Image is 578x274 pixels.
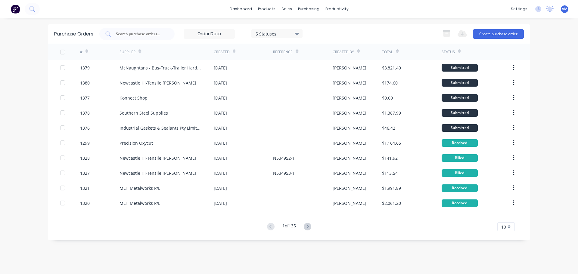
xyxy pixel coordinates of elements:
div: [DATE] [214,140,227,146]
span: 10 [501,224,506,230]
div: purchasing [295,5,322,14]
div: Received [442,199,478,207]
div: Submitted [442,94,478,102]
div: Billed [442,169,478,177]
div: 1376 [80,125,90,131]
input: Order Date [184,29,235,38]
div: [DATE] [214,155,227,161]
div: settings [508,5,530,14]
div: [PERSON_NAME] [333,65,366,71]
div: Southern Steel Supplies [120,110,168,116]
div: Supplier [120,49,135,55]
div: [DATE] [214,65,227,71]
div: $1,164.65 [382,140,401,146]
div: 1320 [80,200,90,206]
div: 5 Statuses [256,30,299,37]
div: Industrial Gaskets & Sealants Pty Limited [120,125,202,131]
div: [DATE] [214,80,227,86]
div: [PERSON_NAME] [333,140,366,146]
div: Received [442,184,478,192]
div: Submitted [442,79,478,87]
div: $174.60 [382,80,398,86]
div: Billed [442,154,478,162]
div: [PERSON_NAME] [333,155,366,161]
div: 1321 [80,185,90,191]
div: [PERSON_NAME] [333,200,366,206]
button: Create purchase order [473,29,524,39]
div: N534953-1 [273,170,295,176]
div: N534952-1 [273,155,295,161]
div: sales [278,5,295,14]
div: 1378 [80,110,90,116]
div: products [255,5,278,14]
div: $113.54 [382,170,398,176]
div: $2,061.20 [382,200,401,206]
div: Newcastle Hi-Tensile [PERSON_NAME] [120,155,196,161]
div: Submitted [442,64,478,72]
div: Submitted [442,109,478,117]
div: $1,991.89 [382,185,401,191]
div: Total [382,49,393,55]
div: [PERSON_NAME] [333,95,366,101]
div: [PERSON_NAME] [333,170,366,176]
div: 1328 [80,155,90,161]
div: $3,821.40 [382,65,401,71]
div: Newcastle Hi-Tensile [PERSON_NAME] [120,80,196,86]
div: 1327 [80,170,90,176]
div: [PERSON_NAME] [333,125,366,131]
div: [PERSON_NAME] [333,185,366,191]
div: Created By [333,49,354,55]
div: MLH Metalworks P/L [120,185,160,191]
div: Reference [273,49,293,55]
div: MLH Metalworks P/L [120,200,160,206]
div: $46.42 [382,125,395,131]
div: # [80,49,82,55]
div: [DATE] [214,200,227,206]
div: 1299 [80,140,90,146]
div: Status [442,49,455,55]
div: Newcastle Hi-Tensile [PERSON_NAME] [120,170,196,176]
div: $141.92 [382,155,398,161]
input: Search purchase orders... [115,31,165,37]
img: Factory [11,5,20,14]
div: [DATE] [214,110,227,116]
div: [DATE] [214,170,227,176]
div: [PERSON_NAME] [333,80,366,86]
div: [PERSON_NAME] [333,110,366,116]
div: $1,387.99 [382,110,401,116]
a: dashboard [227,5,255,14]
div: 1 of 135 [282,223,296,231]
div: Submitted [442,124,478,132]
div: [DATE] [214,125,227,131]
div: Precision Oxycut [120,140,153,146]
div: Konnect Shop [120,95,148,101]
div: [DATE] [214,185,227,191]
div: Purchase Orders [54,30,93,38]
span: AM [562,6,567,12]
div: productivity [322,5,352,14]
div: McNaughtans - Bus-Truck-Trailer Hardware [120,65,202,71]
div: 1377 [80,95,90,101]
div: 1379 [80,65,90,71]
div: [DATE] [214,95,227,101]
div: 1380 [80,80,90,86]
div: Created [214,49,230,55]
div: $0.00 [382,95,393,101]
div: Received [442,139,478,147]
